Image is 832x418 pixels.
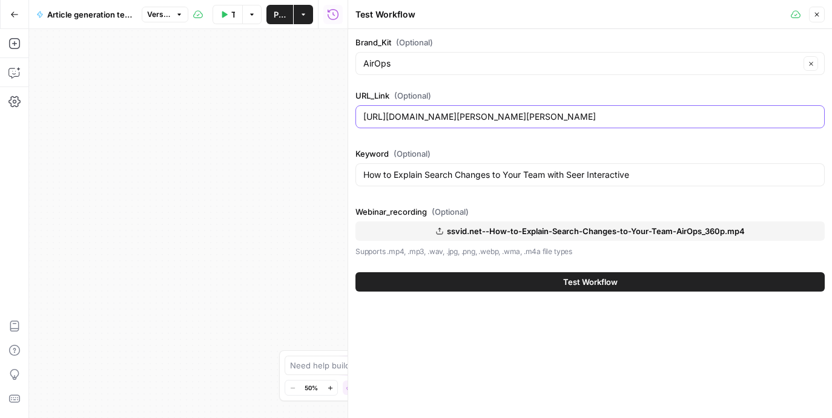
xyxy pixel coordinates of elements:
span: 50% [305,383,318,393]
label: Keyword [355,148,825,160]
button: ssvid.net--How-to-Explain-Search-Changes-to-Your-Team-AirOps_360p.mp4 [355,221,825,241]
span: Version 4 [147,9,172,20]
button: Article generation template [29,5,139,24]
button: Test Workflow [213,5,242,24]
label: URL_Link [355,90,825,102]
span: (Optional) [396,36,433,48]
span: Test Workflow [231,8,235,21]
input: AirOps [363,57,800,70]
span: Publish [274,8,286,21]
span: (Optional) [432,206,469,218]
label: Brand_Kit [355,36,825,48]
span: ssvid.net--How-to-Explain-Search-Changes-to-Your-Team-AirOps_360p.mp4 [447,225,745,237]
button: Version 4 [142,7,188,22]
button: Publish [266,5,293,24]
p: Supports .mp4, .mp3, .wav, .jpg, .png, .webp, .wma, .m4a file types [355,246,825,258]
span: Article generation template [47,8,132,21]
span: (Optional) [394,90,431,102]
span: (Optional) [394,148,431,160]
button: Test Workflow [355,272,825,292]
span: Test Workflow [563,276,618,288]
label: Webinar_recording [355,206,825,218]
